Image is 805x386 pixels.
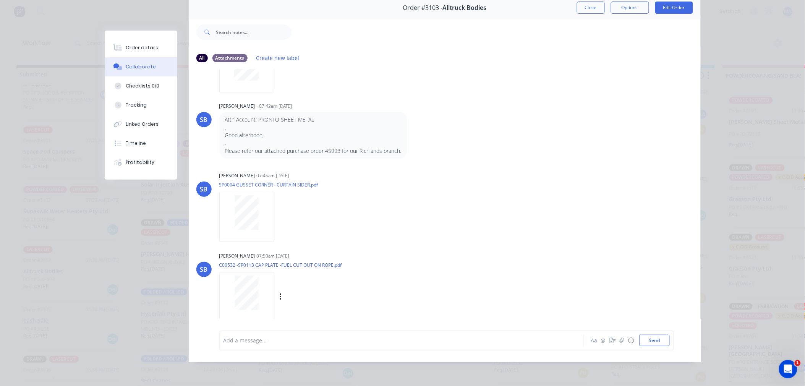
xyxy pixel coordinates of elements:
span: 1 [795,360,801,366]
div: Linked Orders [126,121,159,128]
div: Profitability [126,159,154,166]
div: Order details [126,44,158,51]
button: Create new label [252,53,303,63]
button: Profitability [105,153,177,172]
input: Search notes... [216,24,292,40]
button: Options [611,2,649,14]
button: @ [599,336,608,345]
div: Collaborate [126,63,156,70]
button: Collaborate [105,57,177,76]
p: Attn Account: PRONTO SHEET METAL [225,116,402,123]
p: . [225,139,402,147]
div: SB [200,185,208,194]
div: SB [200,115,208,124]
span: Order #3103 - [403,4,442,11]
div: - 07:42am [DATE] [257,103,292,110]
div: 07:45am [DATE] [257,172,290,179]
div: Timeline [126,140,146,147]
div: All [196,54,208,62]
button: Send [640,335,670,346]
div: SB [200,265,208,274]
span: Alltruck Bodies [442,4,486,11]
div: Checklists 0/0 [126,83,159,89]
div: [PERSON_NAME] [219,172,255,179]
p: C00532 -SP0113 CAP PLATE -FUEL CUT OUT ON ROPE.pdf [219,262,360,268]
button: Edit Order [655,2,693,14]
button: Close [577,2,605,14]
div: Tracking [126,102,147,109]
button: Tracking [105,96,177,115]
p: SP0004 GUSSET CORNER - CURTAIN SIDER.pdf [219,182,318,188]
button: Aa [590,336,599,345]
p: Please refer our attached purchase order 45993 for our Richlands branch. [225,147,402,155]
iframe: Intercom live chat [779,360,797,378]
button: Checklists 0/0 [105,76,177,96]
div: [PERSON_NAME] [219,253,255,259]
p: . [225,124,402,131]
div: Attachments [212,54,248,62]
button: ☺ [627,336,636,345]
button: Order details [105,38,177,57]
div: [PERSON_NAME] [219,103,255,110]
div: 07:50am [DATE] [257,253,290,259]
button: Timeline [105,134,177,153]
p: Good afternoon, [225,131,402,139]
button: Linked Orders [105,115,177,134]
